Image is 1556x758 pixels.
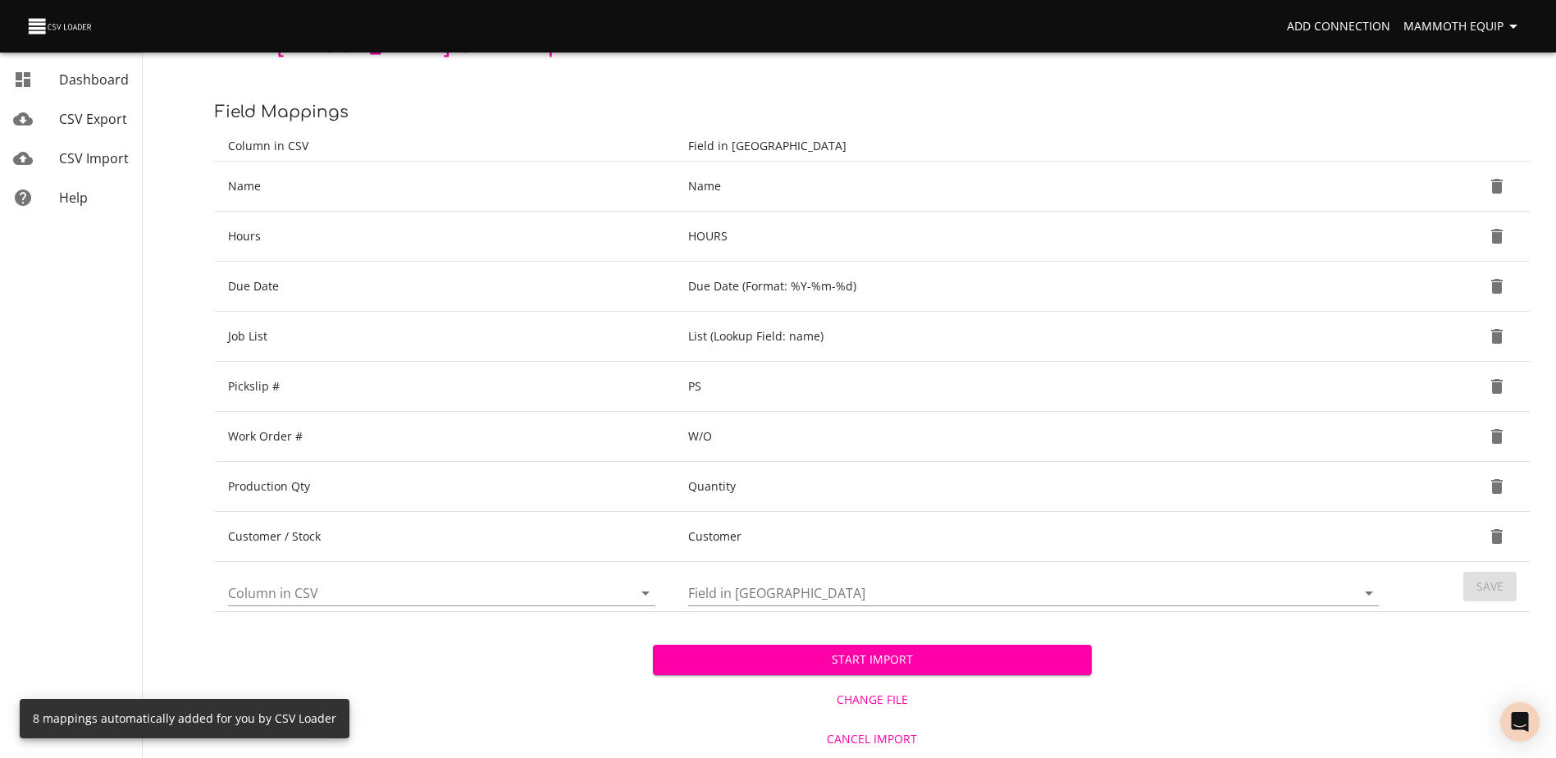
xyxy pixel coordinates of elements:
[1477,167,1517,206] button: Delete
[1358,582,1380,605] button: Open
[659,729,1084,750] span: Cancel Import
[1477,417,1517,456] button: Delete
[59,149,129,167] span: CSV Import
[675,462,1399,512] td: Quantity
[675,512,1399,562] td: Customer
[1397,11,1530,42] button: Mammoth Equip
[215,103,349,121] span: Field Mappings
[675,262,1399,312] td: Due Date (Format: %Y-%m-%d)
[1477,367,1517,406] button: Delete
[215,131,675,162] th: Column in CSV
[1280,11,1397,42] a: Add Connection
[26,15,95,38] img: CSV Loader
[215,212,675,262] td: Hours
[1477,467,1517,506] button: Delete
[59,189,88,207] span: Help
[215,412,675,462] td: Work Order #
[215,362,675,412] td: Pickslip #
[33,704,336,733] div: 8 mappings automatically added for you by CSV Loader
[666,650,1078,670] span: Start Import
[215,312,675,362] td: Job List
[675,412,1399,462] td: W/O
[1477,267,1517,306] button: Delete
[59,110,127,128] span: CSV Export
[675,312,1399,362] td: List (Lookup Field: name)
[215,162,675,212] td: Name
[215,462,675,512] td: Production Qty
[653,724,1091,755] button: Cancel Import
[1477,317,1517,356] button: Delete
[1477,217,1517,256] button: Delete
[659,690,1084,710] span: Change File
[634,582,657,605] button: Open
[675,131,1399,162] th: Field in [GEOGRAPHIC_DATA]
[215,262,675,312] td: Due Date
[653,645,1091,675] button: Start Import
[59,71,129,89] span: Dashboard
[675,162,1399,212] td: Name
[675,362,1399,412] td: PS
[675,212,1399,262] td: HOURS
[1500,702,1540,742] div: Open Intercom Messenger
[1477,517,1517,556] button: Delete
[215,512,675,562] td: Customer / Stock
[1287,16,1390,37] span: Add Connection
[1403,16,1523,37] span: Mammoth Equip
[653,685,1091,715] button: Change File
